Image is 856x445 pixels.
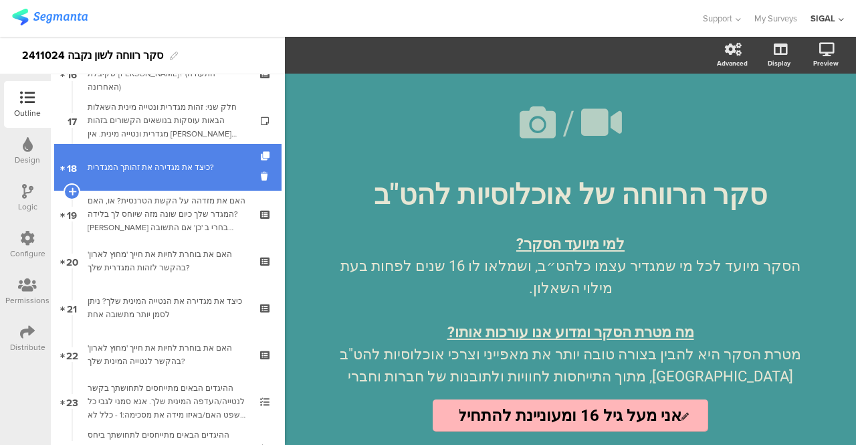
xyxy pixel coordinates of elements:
[10,341,45,353] div: Distribute
[323,178,818,211] p: סקר הרווחה של אוכלוסיות להט"ב
[22,45,163,66] div: סקר רווחה לשון נקבה 2411024
[18,201,37,213] div: Logic
[88,100,247,141] div: חלק שני: זהות מגדרית ונטייה מינית השאלות הבאות עוסקות בנושאים הקשורים בזהות מגדרית ונטייה מינית. ...
[88,161,247,174] div: כיצד את מגדירה את זהותך המגדרית?
[261,152,272,161] i: Duplicate
[336,255,805,299] p: הסקר מיועד לכל מי שמגדיר עצמו כלהט״ב, ושמלאו לו 16 שנים לפחות בעת מילוי השאלון.
[54,144,282,191] a: 18 כיצד את מגדירה את זהותך המגדרית?
[12,9,88,25] img: segmanta logo
[66,347,78,362] span: 22
[88,294,247,321] div: כיצד את מגדירה את הנטייה המינית שלך? ניתן לסמן יותר מתשובה אחת
[433,399,708,432] input: Start
[717,58,748,68] div: Advanced
[813,58,839,68] div: Preview
[54,378,282,425] a: 23 ההיגדים הבאים מתייחסים לתחושתך בקשר לנטייה/העדפה המינית שלך. אנא סמני לגבי כל משפט האם/באיזו מ...
[67,207,77,221] span: 19
[447,324,694,341] u: מה מטרת הסקר ומדוע אנו עורכות אותו?
[768,58,790,68] div: Display
[811,12,835,25] div: SIGAL
[703,12,732,25] span: Support
[10,248,45,260] div: Configure
[14,107,41,119] div: Outline
[88,194,247,234] div: האם את מזדהה על הקשת הטרנסית? או, האם המגדר שלך כיום שונה מזה שיוחס לך בלידה?אנא בחרי ב 'כן' אם ה...
[67,66,77,81] span: 16
[15,154,40,166] div: Design
[5,294,49,306] div: Permissions
[261,170,272,183] i: Delete
[66,254,78,268] span: 20
[54,238,282,284] a: 20 האם את בוחרת לחיות את חייך 'מחוץ לארון' בהקשר לזהות המגדרית שלך?
[88,381,247,422] div: ההיגדים הבאים מתייחסים לתחושתך בקשר לנטייה/העדפה המינית שלך. אנא סמני לגבי כל משפט האם/באיזו מידה...
[88,341,247,368] div: האם את בוחרת לחיות את חייך 'מחוץ לארון' בהקשר לנטייה המינית שלך?
[88,248,247,274] div: האם את בוחרת לחיות את חייך 'מחוץ לארון' בהקשר לזהות המגדרית שלך?
[54,331,282,378] a: 22 האם את בוחרת לחיות את חייך 'מחוץ לארון' בהקשר לנטייה המינית שלך?
[67,160,77,175] span: 18
[54,97,282,144] a: 17 חלק שני: זהות מגדרית ונטייה מינית השאלות הבאות עוסקות בנושאים הקשורים בזהות מגדרית ונטייה מיני...
[54,284,282,331] a: 21 כיצד את מגדירה את הנטייה המינית שלך? ניתן לסמן יותר מתשובה אחת
[563,97,574,150] span: /
[68,113,77,128] span: 17
[54,191,282,238] a: 19 האם את מזדהה על הקשת הטרנסית? או, האם המגדר שלך כיום שונה מזה שיוחס לך בלידה?[PERSON_NAME] בחר...
[67,300,77,315] span: 21
[66,394,78,409] span: 23
[516,236,625,252] u: למי מיועד הסקר?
